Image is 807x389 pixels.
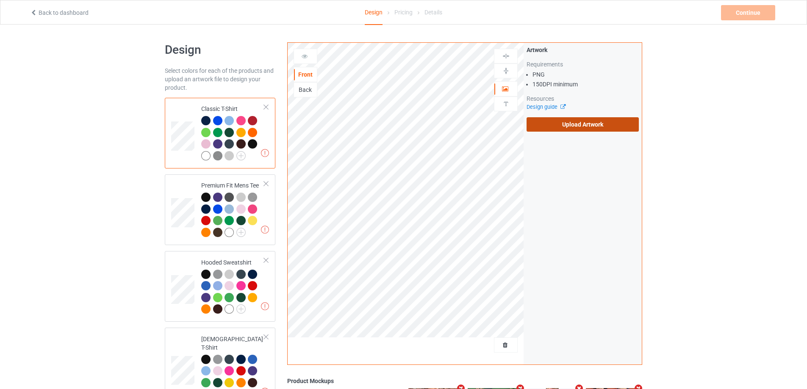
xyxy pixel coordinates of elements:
[165,174,275,245] div: Premium Fit Mens Tee
[527,117,639,132] label: Upload Artwork
[165,98,275,168] div: Classic T-Shirt
[502,52,510,60] img: svg%3E%0A
[294,86,317,94] div: Back
[394,0,413,24] div: Pricing
[287,377,642,385] div: Product Mockups
[294,70,317,79] div: Front
[532,80,639,88] li: 150 DPI minimum
[424,0,442,24] div: Details
[201,105,264,160] div: Classic T-Shirt
[527,104,565,110] a: Design guide
[365,0,383,25] div: Design
[248,193,257,202] img: heather_texture.png
[527,94,639,103] div: Resources
[201,181,264,236] div: Premium Fit Mens Tee
[261,226,269,234] img: exclamation icon
[502,67,510,75] img: svg%3E%0A
[236,304,246,314] img: svg+xml;base64,PD94bWwgdmVyc2lvbj0iMS4wIiBlbmNvZGluZz0iVVRGLTgiPz4KPHN2ZyB3aWR0aD0iMjJweCIgaGVpZ2...
[502,100,510,108] img: svg%3E%0A
[213,151,222,160] img: heather_texture.png
[165,42,275,58] h1: Design
[236,151,246,160] img: svg+xml;base64,PD94bWwgdmVyc2lvbj0iMS4wIiBlbmNvZGluZz0iVVRGLTgiPz4KPHN2ZyB3aWR0aD0iMjJweCIgaGVpZ2...
[201,258,264,313] div: Hooded Sweatshirt
[236,228,246,237] img: svg+xml;base64,PD94bWwgdmVyc2lvbj0iMS4wIiBlbmNvZGluZz0iVVRGLTgiPz4KPHN2ZyB3aWR0aD0iMjJweCIgaGVpZ2...
[261,149,269,157] img: exclamation icon
[30,9,89,16] a: Back to dashboard
[261,302,269,310] img: exclamation icon
[527,60,639,69] div: Requirements
[165,251,275,322] div: Hooded Sweatshirt
[165,66,275,92] div: Select colors for each of the products and upload an artwork file to design your product.
[527,46,639,54] div: Artwork
[532,70,639,79] li: PNG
